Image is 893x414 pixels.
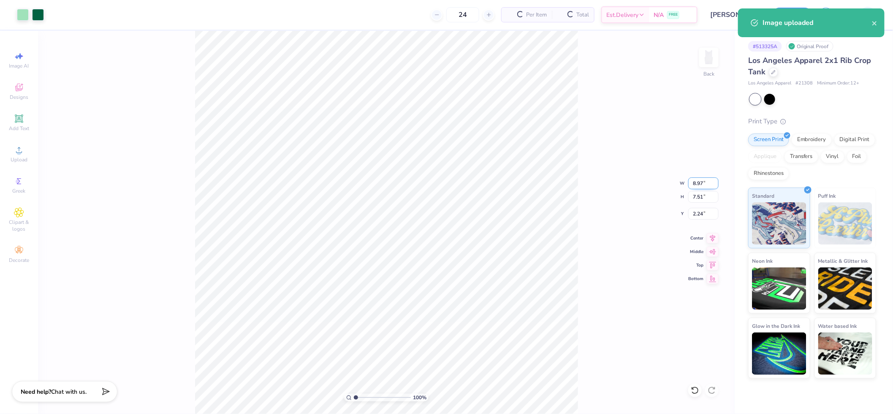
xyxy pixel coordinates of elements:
img: Metallic & Glitter Ink [818,267,873,310]
img: Puff Ink [818,202,873,245]
div: Screen Print [748,133,789,146]
span: Est. Delivery [606,11,638,19]
div: Vinyl [821,150,844,163]
span: Total [576,11,589,19]
span: FREE [669,12,678,18]
div: Print Type [748,117,876,126]
img: Standard [752,202,806,245]
span: Clipart & logos [4,219,34,232]
span: 100 % [413,394,426,401]
span: Los Angeles Apparel [748,80,791,87]
img: Glow in the Dark Ink [752,332,806,375]
span: Bottom [688,276,703,282]
div: Rhinestones [748,167,789,180]
img: Back [700,49,717,66]
span: Chat with us. [51,388,87,396]
div: # 513325A [748,41,782,52]
span: Los Angeles Apparel 2x1 Rib Crop Tank [748,55,871,77]
strong: Need help? [21,388,51,396]
span: Standard [752,191,774,200]
div: Digital Print [834,133,875,146]
span: Top [688,262,703,268]
span: # 21308 [795,80,813,87]
span: Greek [13,188,26,194]
span: Minimum Order: 12 + [817,80,860,87]
div: Original Proof [786,41,833,52]
span: Metallic & Glitter Ink [818,256,868,265]
span: Glow in the Dark Ink [752,321,800,330]
img: Neon Ink [752,267,806,310]
span: Neon Ink [752,256,773,265]
div: Transfers [784,150,818,163]
img: Water based Ink [818,332,873,375]
span: Upload [11,156,27,163]
span: Image AI [9,63,29,69]
span: Water based Ink [818,321,857,330]
input: – – [446,7,479,22]
span: Center [688,235,703,241]
span: Designs [10,94,28,101]
div: Embroidery [792,133,832,146]
button: close [872,18,878,28]
div: Back [703,70,714,78]
span: N/A [654,11,664,19]
span: Decorate [9,257,29,264]
div: Foil [847,150,867,163]
span: Per Item [526,11,547,19]
div: Image uploaded [763,18,872,28]
span: Middle [688,249,703,255]
span: Puff Ink [818,191,836,200]
div: Applique [748,150,782,163]
input: Untitled Design [704,6,766,23]
span: Add Text [9,125,29,132]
